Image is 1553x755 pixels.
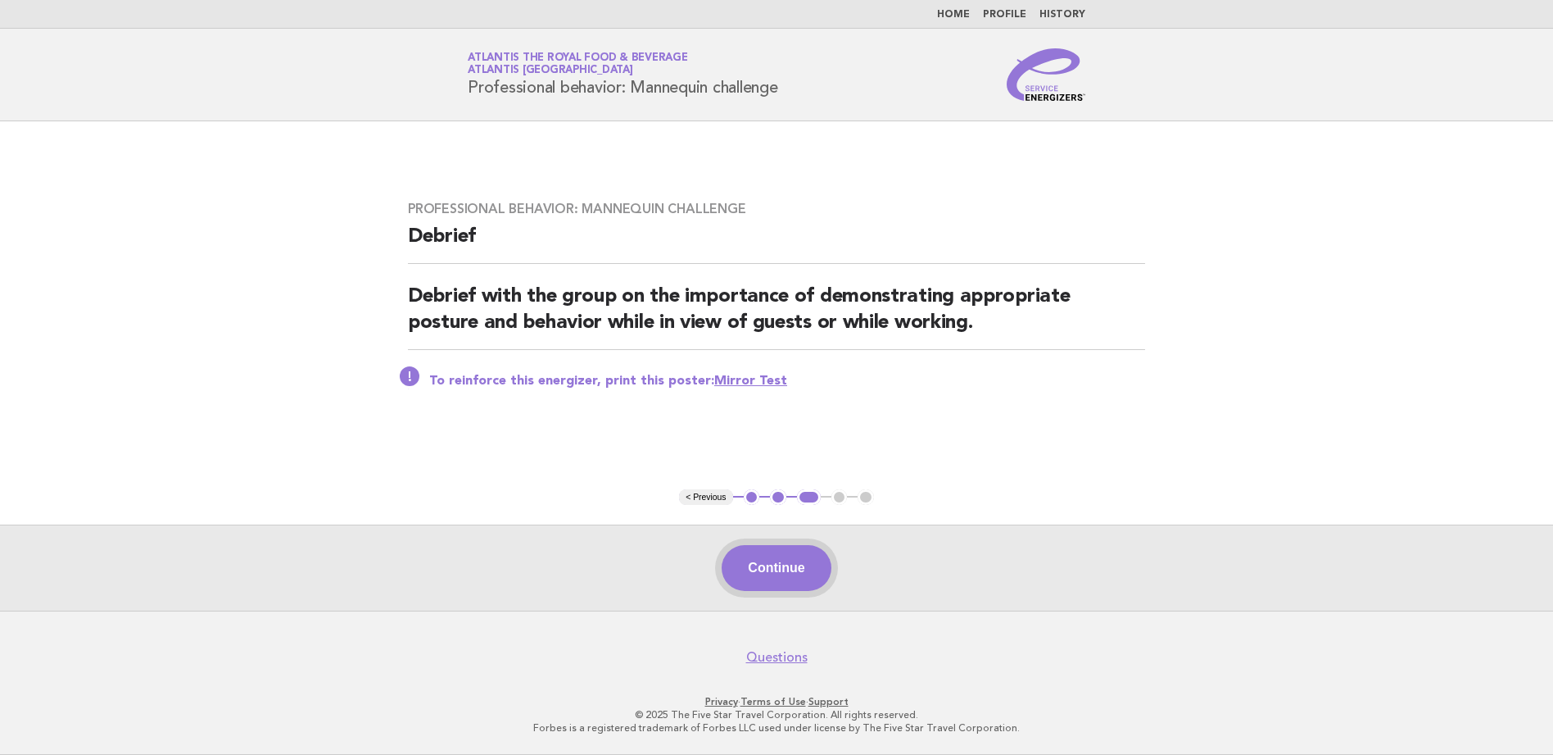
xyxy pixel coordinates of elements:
[275,708,1278,721] p: © 2025 The Five Star Travel Corporation. All rights reserved.
[705,696,738,707] a: Privacy
[714,375,787,388] a: Mirror Test
[722,545,831,591] button: Continue
[468,52,688,75] a: Atlantis the Royal Food & BeverageAtlantis [GEOGRAPHIC_DATA]
[1039,10,1085,20] a: History
[408,224,1145,264] h2: Debrief
[937,10,970,20] a: Home
[275,721,1278,735] p: Forbes is a registered trademark of Forbes LLC used under license by The Five Star Travel Corpora...
[983,10,1026,20] a: Profile
[468,66,633,76] span: Atlantis [GEOGRAPHIC_DATA]
[429,373,1145,389] p: To reinforce this energizer, print this poster:
[770,489,786,506] button: 2
[408,201,1145,217] h3: Professional behavior: Mannequin challenge
[275,695,1278,708] p: · ·
[1007,48,1085,101] img: Service Energizers
[797,489,821,506] button: 3
[408,284,1145,350] h2: Debrief with the group on the importance of demonstrating appropriate posture and behavior while ...
[746,649,808,666] a: Questions
[679,489,732,506] button: < Previous
[808,696,849,707] a: Support
[468,53,778,96] h1: Professional behavior: Mannequin challenge
[740,696,806,707] a: Terms of Use
[744,489,760,506] button: 1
